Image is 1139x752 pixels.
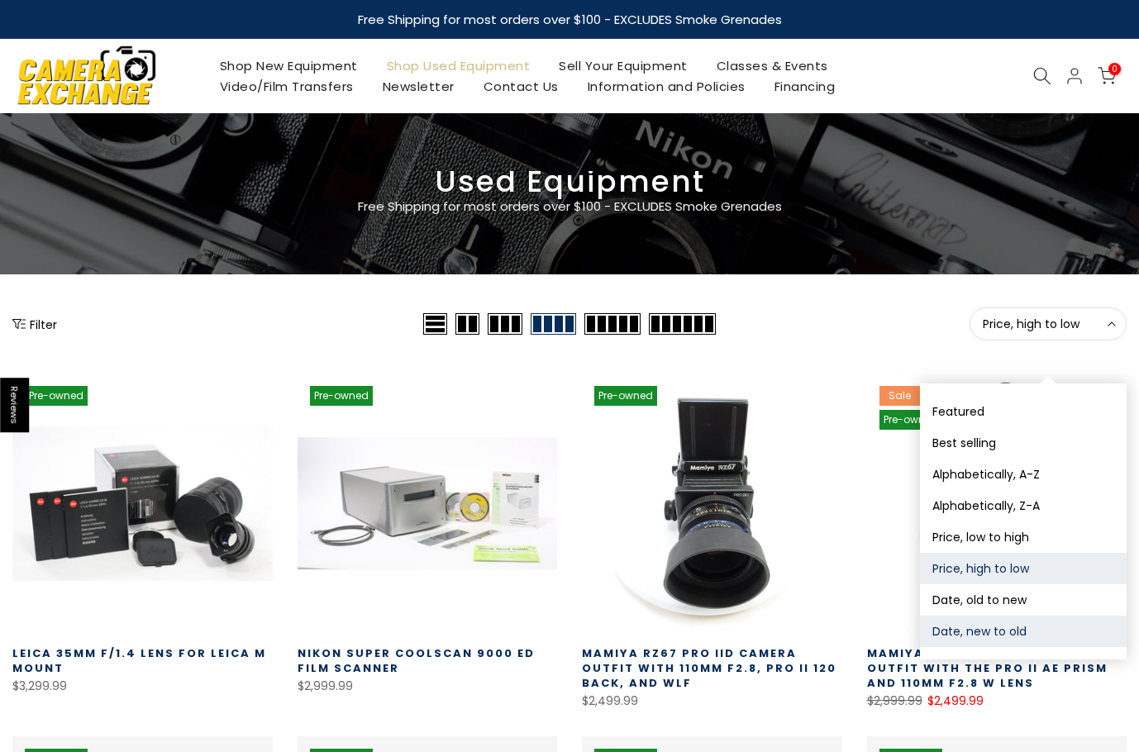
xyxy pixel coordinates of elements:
[582,691,842,712] div: $2,499.99
[582,645,836,691] a: Mamiya RZ67 Pro IID Camera Outfit with 110MM F2.8, Pro II 120 Back, and WLF
[1098,67,1116,85] a: 0
[368,76,469,97] a: Newsletter
[573,76,760,97] a: Information and Policies
[970,307,1127,340] button: Price, high to low
[1108,63,1121,75] span: 0
[927,691,984,712] ins: $2,499.99
[12,171,1127,193] h3: Used Equipment
[205,55,372,76] a: Shop New Equipment
[372,55,545,76] a: Shop Used Equipment
[867,693,922,709] del: $2,999.99
[920,427,1127,459] button: Best selling
[920,616,1127,647] button: Date, new to old
[358,11,782,28] strong: Free Shipping for most orders over $100 - EXCLUDES Smoke Grenades
[205,76,368,97] a: Video/Film Transfers
[760,76,850,97] a: Financing
[12,645,266,676] a: Leica 35mm f/1.4 Lens for Leica M Mount
[867,645,1108,691] a: Mamiya RZ67 Pro IID Camera Outfit with the Pro II AE Prism and 110MM F2.8 W Lens
[12,676,273,697] div: $3,299.99
[920,553,1127,584] button: Price, high to low
[260,197,879,217] p: Free Shipping for most orders over $100 - EXCLUDES Smoke Grenades
[920,459,1127,490] button: Alphabetically, A-Z
[469,76,573,97] a: Contact Us
[298,645,535,676] a: Nikon Super Coolscan 9000 ED Film Scanner
[983,317,1113,331] span: Price, high to low
[545,55,703,76] a: Sell Your Equipment
[920,490,1127,521] button: Alphabetically, Z-A
[12,316,57,332] button: Show filters
[298,676,558,697] div: $2,999.99
[920,396,1127,427] button: Featured
[920,521,1127,553] button: Price, low to high
[920,584,1127,616] button: Date, old to new
[702,55,842,76] a: Classes & Events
